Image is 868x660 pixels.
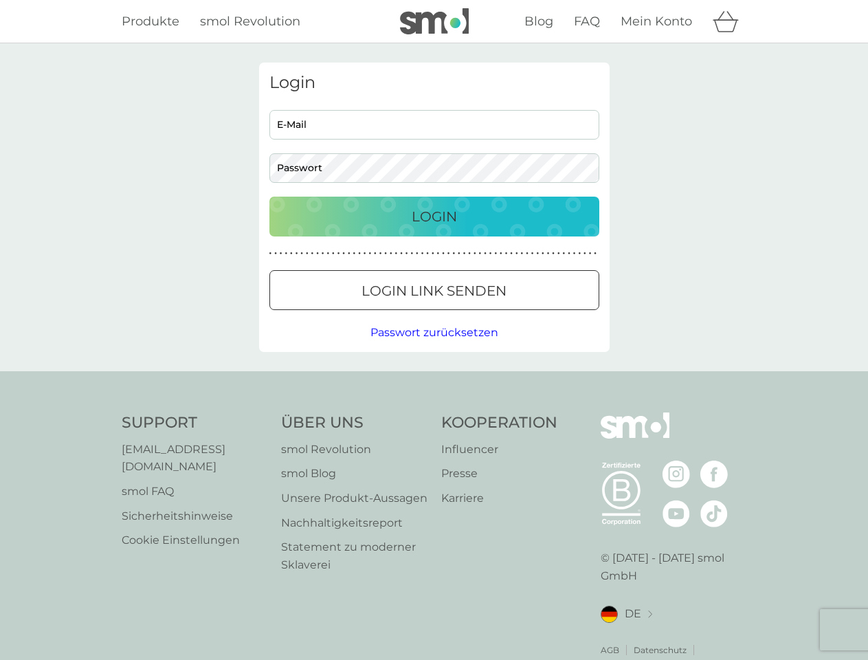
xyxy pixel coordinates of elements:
[300,250,303,257] p: ●
[269,270,599,310] button: Login Link senden
[368,250,371,257] p: ●
[296,250,298,257] p: ●
[700,461,728,488] img: besuche die smol Facebook Seite
[663,500,690,527] img: besuche die smol YouTube Seite
[269,250,272,257] p: ●
[574,14,600,29] span: FAQ
[326,250,329,257] p: ●
[479,250,482,257] p: ●
[452,250,455,257] p: ●
[269,197,599,236] button: Login
[574,12,600,32] a: FAQ
[342,250,345,257] p: ●
[306,250,309,257] p: ●
[390,250,392,257] p: ●
[589,250,592,257] p: ●
[412,206,457,228] p: Login
[521,250,524,257] p: ●
[281,412,427,434] h4: Über Uns
[563,250,566,257] p: ●
[332,250,335,257] p: ●
[601,549,746,584] p: © [DATE] - [DATE] smol GmbH
[421,250,424,257] p: ●
[410,250,413,257] p: ●
[531,250,534,257] p: ●
[489,250,492,257] p: ●
[442,250,445,257] p: ●
[364,250,366,257] p: ●
[441,441,557,459] a: Influencer
[122,14,179,29] span: Produkte
[200,14,300,29] span: smol Revolution
[441,465,557,483] a: Presse
[594,250,597,257] p: ●
[122,441,267,476] a: [EMAIL_ADDRESS][DOMAIN_NAME]
[281,538,427,573] a: Statement zu moderner Sklaverei
[281,465,427,483] a: smol Blog
[416,250,419,257] p: ●
[316,250,319,257] p: ●
[621,14,692,29] span: Mein Konto
[281,441,427,459] a: smol Revolution
[510,250,513,257] p: ●
[447,250,450,257] p: ●
[547,250,550,257] p: ●
[311,250,314,257] p: ●
[400,250,403,257] p: ●
[648,610,652,618] img: Standort auswählen
[322,250,324,257] p: ●
[441,489,557,507] a: Karriere
[625,605,641,623] span: DE
[395,250,398,257] p: ●
[713,8,747,35] div: Warenkorb
[122,507,267,525] a: Sicherheitshinweise
[405,250,408,257] p: ●
[463,250,466,257] p: ●
[526,250,528,257] p: ●
[384,250,387,257] p: ●
[269,73,599,93] h3: Login
[200,12,300,32] a: smol Revolution
[122,483,267,500] a: smol FAQ
[285,250,287,257] p: ●
[426,250,429,257] p: ●
[358,250,361,257] p: ●
[474,250,476,257] p: ●
[494,250,497,257] p: ●
[542,250,544,257] p: ●
[122,412,267,434] h4: Support
[432,250,434,257] p: ●
[337,250,340,257] p: ●
[437,250,440,257] p: ●
[281,514,427,532] p: Nachhaltigkeitsreport
[281,489,427,507] a: Unsere Produkt‑Aussagen
[441,412,557,434] h4: Kooperation
[400,8,469,34] img: smol
[583,250,586,257] p: ●
[370,326,498,339] span: Passwort zurücksetzen
[458,250,460,257] p: ●
[524,14,553,29] span: Blog
[374,250,377,257] p: ●
[122,12,179,32] a: Produkte
[122,531,267,549] a: Cookie Einstellungen
[348,250,350,257] p: ●
[601,643,619,657] a: AGB
[700,500,728,527] img: besuche die smol TikTok Seite
[274,250,277,257] p: ●
[663,461,690,488] img: besuche die smol Instagram Seite
[379,250,382,257] p: ●
[536,250,539,257] p: ●
[515,250,518,257] p: ●
[353,250,356,257] p: ●
[634,643,687,657] p: Datenschutz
